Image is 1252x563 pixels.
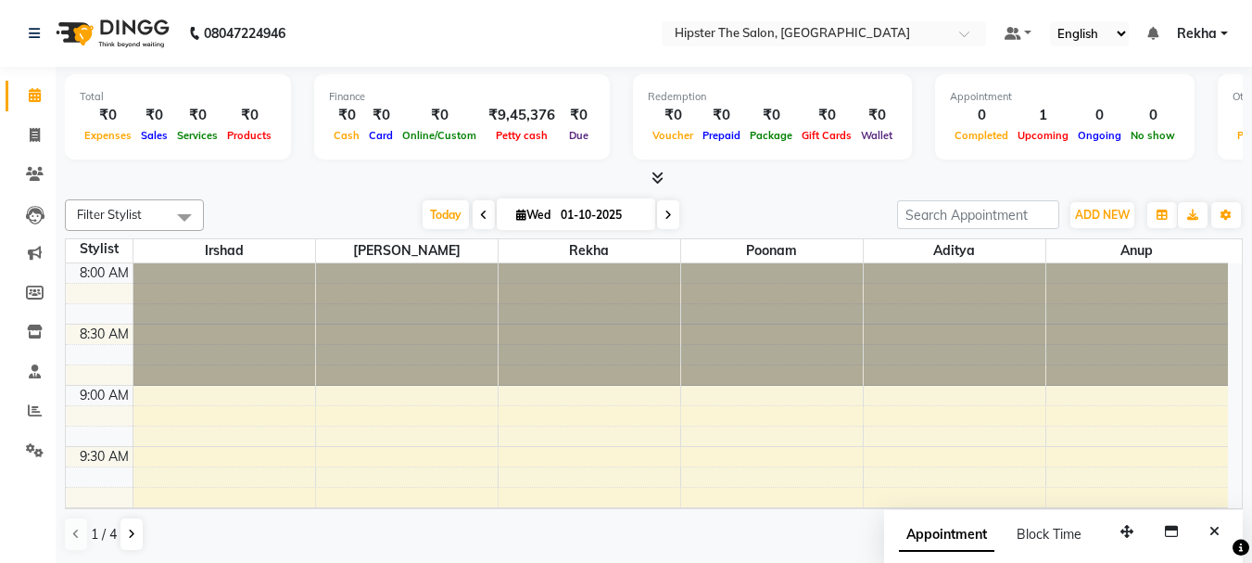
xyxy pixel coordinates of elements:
[797,129,856,142] span: Gift Cards
[329,105,364,126] div: ₹0
[66,239,133,259] div: Stylist
[76,325,133,344] div: 8:30 AM
[80,89,276,105] div: Total
[80,105,136,126] div: ₹0
[745,129,797,142] span: Package
[1177,24,1217,44] span: Rekha
[950,105,1013,126] div: 0
[136,105,172,126] div: ₹0
[329,89,595,105] div: Finance
[80,129,136,142] span: Expenses
[950,129,1013,142] span: Completed
[204,7,285,59] b: 08047224946
[1126,105,1180,126] div: 0
[364,105,398,126] div: ₹0
[864,239,1045,262] span: Aditya
[1073,129,1126,142] span: Ongoing
[76,447,133,467] div: 9:30 AM
[1013,129,1073,142] span: Upcoming
[136,129,172,142] span: Sales
[555,201,648,229] input: 2025-10-01
[222,129,276,142] span: Products
[47,7,174,59] img: logo
[491,129,552,142] span: Petty cash
[499,239,680,262] span: Rekha
[745,105,797,126] div: ₹0
[423,200,469,229] span: Today
[91,525,117,544] span: 1 / 4
[856,105,897,126] div: ₹0
[698,129,745,142] span: Prepaid
[222,105,276,126] div: ₹0
[564,129,593,142] span: Due
[897,200,1059,229] input: Search Appointment
[172,105,222,126] div: ₹0
[950,89,1180,105] div: Appointment
[1073,105,1126,126] div: 0
[698,105,745,126] div: ₹0
[1017,526,1081,543] span: Block Time
[364,129,398,142] span: Card
[1070,202,1134,228] button: ADD NEW
[797,105,856,126] div: ₹0
[681,239,863,262] span: poonam
[1013,105,1073,126] div: 1
[329,129,364,142] span: Cash
[899,518,994,552] span: Appointment
[1075,208,1130,222] span: ADD NEW
[69,508,133,528] div: 10:00 AM
[76,386,133,405] div: 9:00 AM
[1126,129,1180,142] span: No show
[648,89,897,105] div: Redemption
[77,207,142,222] span: Filter Stylist
[648,129,698,142] span: Voucher
[648,105,698,126] div: ₹0
[1201,518,1228,546] button: Close
[316,239,498,262] span: [PERSON_NAME]
[398,105,481,126] div: ₹0
[398,129,481,142] span: Online/Custom
[481,105,563,126] div: ₹9,45,376
[512,208,555,222] span: Wed
[1046,239,1229,262] span: Anup
[563,105,595,126] div: ₹0
[172,129,222,142] span: Services
[856,129,897,142] span: Wallet
[133,239,315,262] span: Irshad
[76,263,133,283] div: 8:00 AM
